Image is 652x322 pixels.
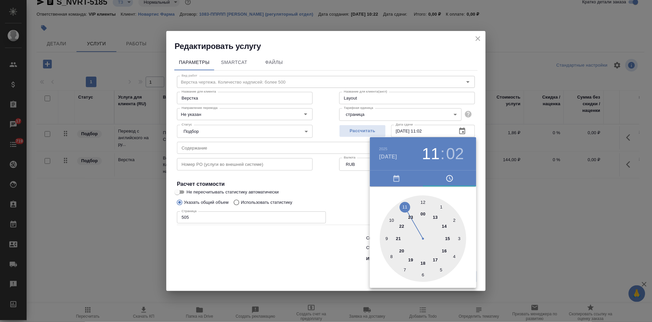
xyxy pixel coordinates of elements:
h3: : [440,145,445,163]
button: [DATE] [379,153,397,161]
button: 2025 [379,147,388,151]
button: 02 [446,145,464,163]
button: 11 [422,145,440,163]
